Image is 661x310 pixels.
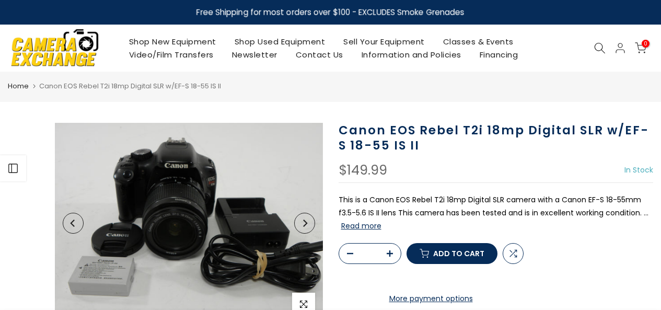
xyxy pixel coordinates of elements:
span: In Stock [624,165,653,175]
div: $149.99 [339,164,387,177]
p: This is a Canon EOS Rebel T2i 18mp Digital SLR camera with a Canon EF-S 18-55mm f3.5-5.6 IS II le... [339,193,654,233]
a: 0 [635,42,646,54]
a: Contact Us [286,48,352,61]
button: Previous [63,213,84,234]
h1: Canon EOS Rebel T2i 18mp Digital SLR w/EF-S 18-55 IS II [339,123,654,153]
button: Add to cart [407,243,497,264]
a: Financing [470,48,527,61]
a: Newsletter [223,48,286,61]
strong: Free Shipping for most orders over $100 - EXCLUDES Smoke Grenades [196,7,465,18]
a: Home [8,81,29,91]
a: Classes & Events [434,35,523,48]
a: More payment options [339,292,524,305]
button: Read more [341,221,381,231]
span: 0 [642,40,650,48]
a: Shop New Equipment [120,35,225,48]
button: Next [294,213,315,234]
a: Information and Policies [352,48,470,61]
a: Video/Film Transfers [120,48,223,61]
span: Add to cart [433,250,484,257]
span: Canon EOS Rebel T2i 18mp Digital SLR w/EF-S 18-55 IS II [39,81,221,91]
a: Sell Your Equipment [334,35,434,48]
a: Shop Used Equipment [225,35,334,48]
